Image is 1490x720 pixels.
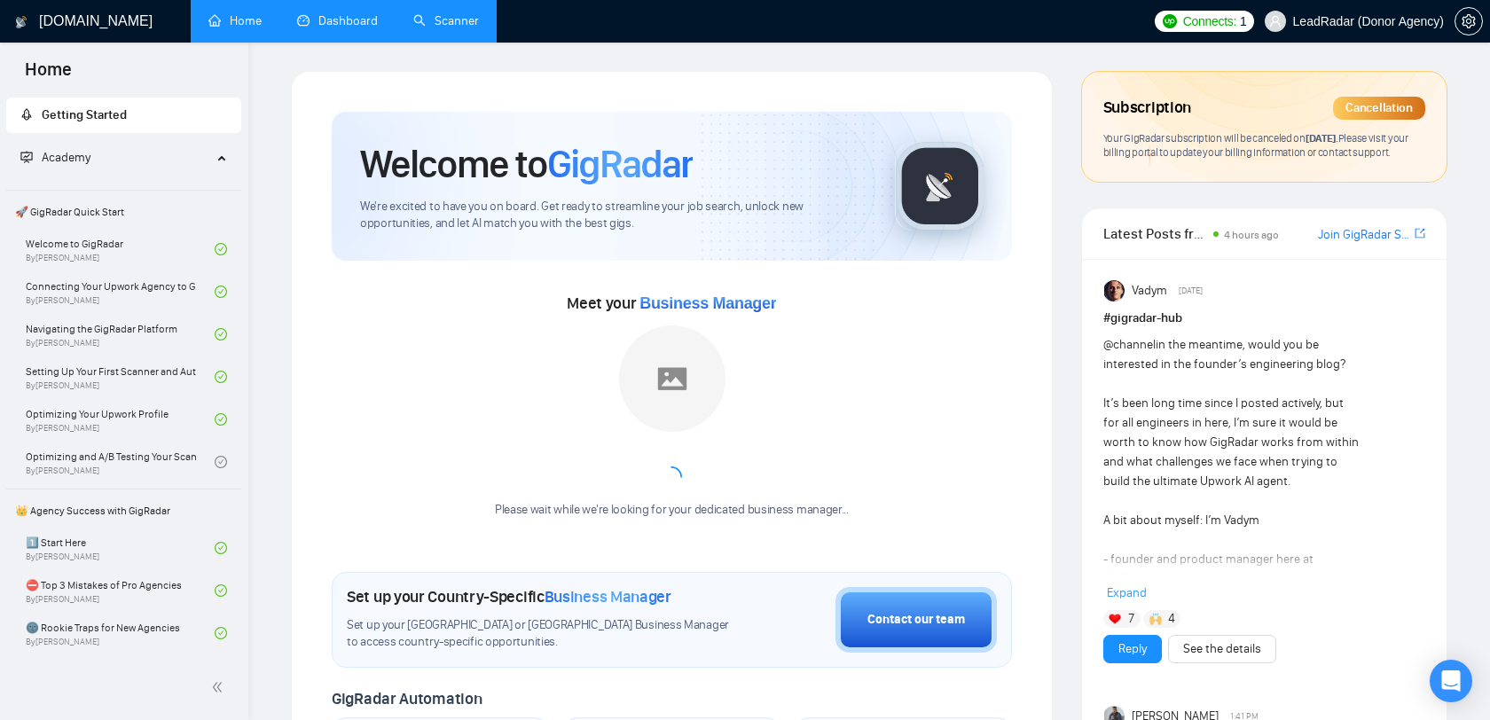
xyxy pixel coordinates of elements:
a: 1️⃣ Start HereBy[PERSON_NAME] [26,528,215,567]
span: Getting Started [42,107,127,122]
span: fund-projection-screen [20,151,33,163]
a: Join GigRadar Slack Community [1318,225,1411,245]
span: export [1415,226,1425,240]
span: on [1292,131,1338,145]
img: ❤️ [1109,613,1121,625]
li: Getting Started [6,98,241,133]
div: Cancellation [1333,97,1425,120]
span: GigRadar Automation [332,689,482,708]
span: 🚀 GigRadar Quick Start [8,194,239,230]
a: See the details [1183,639,1261,659]
button: Contact our team [835,587,997,653]
span: user [1269,15,1282,27]
span: check-circle [215,371,227,383]
span: Business Manager [545,587,671,607]
span: check-circle [215,456,227,468]
span: 4 hours ago [1224,229,1279,241]
span: Academy [20,150,90,165]
span: 👑 Agency Success with GigRadar [8,493,239,528]
a: ⛔ Top 3 Mistakes of Pro AgenciesBy[PERSON_NAME] [26,571,215,610]
span: Expand [1107,585,1147,600]
h1: Set up your Country-Specific [347,587,671,607]
span: GigRadar [547,140,693,188]
a: Optimizing Your Upwork ProfileBy[PERSON_NAME] [26,400,215,439]
span: Subscription [1103,93,1191,123]
span: 7 [1128,610,1134,628]
span: Business Manager [639,294,776,312]
span: check-circle [215,627,227,639]
span: Academy [42,150,90,165]
a: Welcome to GigRadarBy[PERSON_NAME] [26,230,215,269]
span: Home [11,57,86,94]
span: @channel [1103,337,1156,352]
a: Navigating the GigRadar PlatformBy[PERSON_NAME] [26,315,215,354]
h1: Welcome to [360,140,693,188]
a: 🌚 Rookie Traps for New AgenciesBy[PERSON_NAME] [26,614,215,653]
button: Reply [1103,635,1162,663]
a: Setting Up Your First Scanner and Auto-BidderBy[PERSON_NAME] [26,357,215,396]
h1: # gigradar-hub [1103,309,1425,328]
a: Connecting Your Upwork Agency to GigRadarBy[PERSON_NAME] [26,272,215,311]
a: Reply [1118,639,1147,659]
img: upwork-logo.png [1163,14,1177,28]
img: gigradar-logo.png [896,142,984,231]
span: check-circle [215,328,227,340]
button: setting [1455,7,1483,35]
span: We're excited to have you on board. Get ready to streamline your job search, unlock new opportuni... [360,199,867,232]
span: check-circle [215,413,227,426]
span: double-left [211,678,229,696]
span: check-circle [215,584,227,597]
span: rocket [20,108,33,121]
span: check-circle [215,286,227,298]
img: 🙌 [1149,613,1162,625]
img: logo [15,8,27,36]
a: setting [1455,14,1483,28]
span: 4 [1168,610,1175,628]
span: loading [657,463,686,492]
img: Vadym [1104,280,1125,301]
a: export [1415,225,1425,242]
img: placeholder.png [619,325,725,432]
a: Optimizing and A/B Testing Your Scanner for Better ResultsBy[PERSON_NAME] [26,442,215,481]
div: Contact our team [867,610,965,630]
span: [DATE] [1179,283,1203,299]
div: Open Intercom Messenger [1430,660,1472,702]
span: 1 [1240,12,1247,31]
div: Please wait while we're looking for your dedicated business manager... [484,502,859,519]
a: searchScanner [413,13,479,28]
span: Set up your [GEOGRAPHIC_DATA] or [GEOGRAPHIC_DATA] Business Manager to access country-specific op... [347,617,737,651]
span: Latest Posts from the GigRadar Community [1103,223,1208,245]
span: Meet your [567,293,776,313]
button: See the details [1168,635,1276,663]
span: Connects: [1183,12,1236,31]
span: check-circle [215,243,227,255]
span: Your GigRadar subscription will be canceled Please visit your billing portal to update your billi... [1103,131,1408,160]
a: dashboardDashboard [297,13,378,28]
a: homeHome [208,13,262,28]
span: Vadym [1132,281,1167,301]
span: [DATE] . [1306,131,1338,145]
span: check-circle [215,542,227,554]
span: setting [1455,14,1482,28]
